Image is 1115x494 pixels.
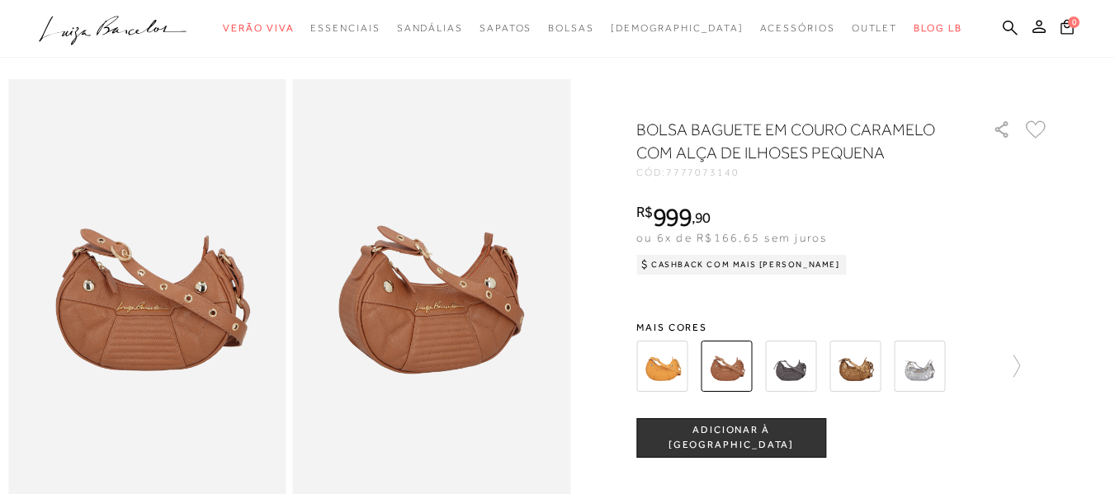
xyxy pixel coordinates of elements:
span: Mais cores [636,322,1049,332]
img: BOLSA BAGUETE EM COURO OURO VELHO COM ALÇA DE ILHOSES PEQUENA [829,341,881,392]
span: Acessórios [760,22,835,34]
span: BLOG LB [914,22,961,34]
a: noSubCategoriesText [397,13,463,44]
a: noSubCategoriesText [223,13,294,44]
span: 999 [653,202,692,232]
span: Sandálias [397,22,463,34]
a: noSubCategoriesText [760,13,835,44]
span: ou 6x de R$166,65 sem juros [636,231,827,244]
div: CÓD: [636,167,966,177]
span: 0 [1068,16,1080,28]
i: R$ [636,205,653,219]
a: noSubCategoriesText [480,13,532,44]
img: BOLSA BAGUETE EM COURO AMARELO AÇAFRÃO COM ALÇA DE ILHOSES PEQUENA [636,341,687,392]
span: ADICIONAR À [GEOGRAPHIC_DATA] [637,423,825,452]
i: , [692,210,711,225]
span: 90 [695,209,711,226]
button: 0 [1056,18,1079,40]
span: 7777073140 [666,167,739,178]
h1: BOLSA BAGUETE EM COURO CARAMELO COM ALÇA DE ILHOSES PEQUENA [636,118,946,164]
a: noSubCategoriesText [310,13,380,44]
span: Essenciais [310,22,380,34]
a: noSubCategoriesText [852,13,898,44]
a: noSubCategoriesText [548,13,594,44]
div: Cashback com Mais [PERSON_NAME] [636,255,847,275]
span: Outlet [852,22,898,34]
span: [DEMOGRAPHIC_DATA] [611,22,744,34]
a: noSubCategoriesText [611,13,744,44]
button: ADICIONAR À [GEOGRAPHIC_DATA] [636,418,826,458]
img: BOLSA BAGUETE EM COURO CARAMELO COM ALÇA DE ILHOSES PEQUENA [701,341,752,392]
span: Sapatos [480,22,532,34]
a: BLOG LB [914,13,961,44]
img: BOLSA BAGUETE EM COURO ESTONADO CINZA GRAFITE COM ALÇA DE ILHOSES PEQUENA [765,341,816,392]
span: Verão Viva [223,22,294,34]
img: BOLSA BAGUETE EM COURO PRATA COM ALÇA DE ILHOSES PEQUENA [894,341,945,392]
span: Bolsas [548,22,594,34]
